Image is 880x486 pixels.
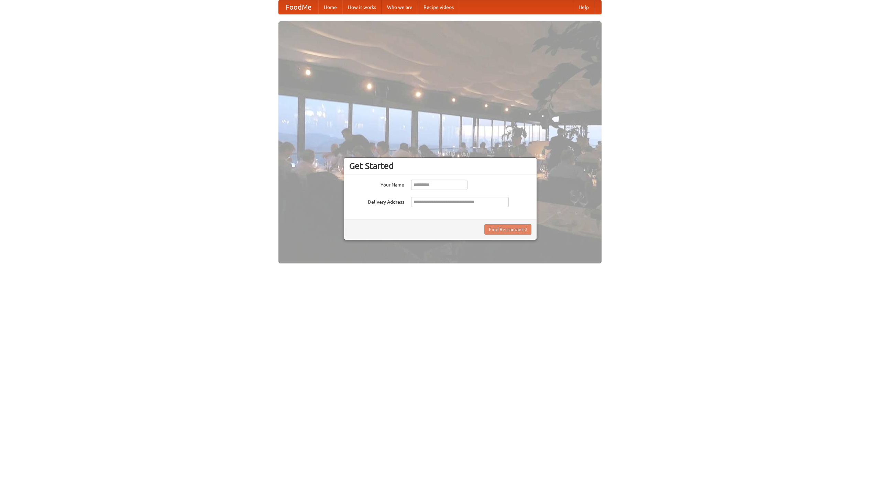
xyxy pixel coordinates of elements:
label: Your Name [349,180,404,188]
a: Home [318,0,342,14]
label: Delivery Address [349,197,404,205]
h3: Get Started [349,161,531,171]
a: How it works [342,0,382,14]
a: FoodMe [279,0,318,14]
a: Who we are [382,0,418,14]
button: Find Restaurants! [484,224,531,235]
a: Help [573,0,594,14]
a: Recipe videos [418,0,459,14]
